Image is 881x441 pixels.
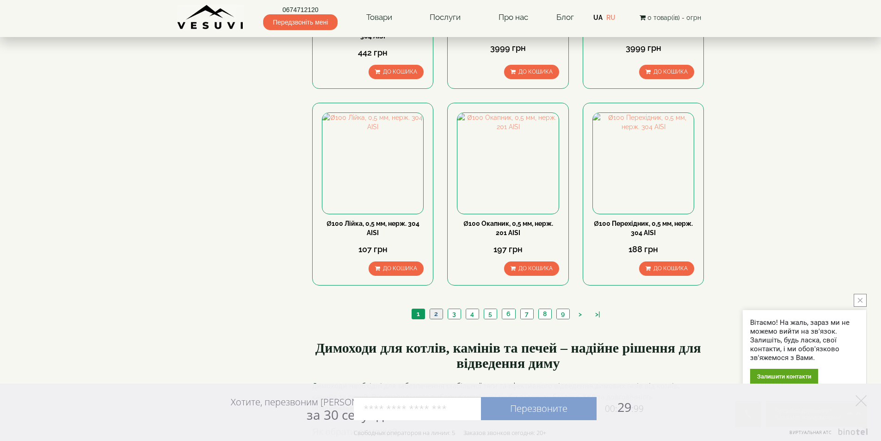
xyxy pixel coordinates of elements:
span: за 30 секунд? [307,406,389,423]
a: Перезвоните [481,397,597,420]
a: Ø100 Коліно 90°, 0,5 мм, нерж. 304 AISI [325,23,420,40]
a: 4 [466,309,479,319]
img: Ø100 Окапник, 0,5 мм, нерж. 201 AISI [457,113,558,214]
span: 29 [597,398,644,416]
a: Ø100 Лійка, 0,5 мм, нерж. 304 AISI [327,220,419,236]
a: 2 [430,309,443,319]
a: Товари [357,7,401,28]
a: 5 [484,309,497,319]
a: Блог [556,12,574,22]
a: Ø100 Перехідник, 0,5 мм, нерж. 304 AISI [594,220,693,236]
img: Завод VESUVI [177,5,244,30]
span: До кошика [383,265,417,272]
button: До кошика [504,65,559,79]
div: 107 грн [322,243,424,255]
span: 00: [605,403,617,415]
span: До кошика [383,68,417,75]
a: 0674712120 [263,5,338,14]
span: До кошика [518,265,553,272]
a: UA [593,14,603,21]
a: 3 [448,309,461,319]
a: 6 [502,309,515,319]
div: Свободных операторов на линии: 5 Заказов звонков сегодня: 20+ [354,429,546,436]
a: RU [606,14,616,21]
a: Про нас [489,7,537,28]
button: До кошика [639,65,694,79]
p: Димоходи необхідні для забезпечення стабільної тяги та ефективного відведення димових газів від к... [312,380,704,413]
a: 8 [538,309,551,319]
span: До кошика [653,265,688,272]
button: До кошика [369,65,424,79]
span: 1 [417,310,420,317]
span: До кошика [518,68,553,75]
span: До кошика [653,68,688,75]
button: До кошика [639,261,694,276]
div: Вітаємо! На жаль, зараз ми не можемо вийти на зв'язок. Залишіть, будь ласка, свої контакти, і ми ... [750,318,859,362]
div: 188 грн [592,243,694,255]
div: Хотите, перезвоним [PERSON_NAME] [231,396,389,422]
span: Виртуальная АТС [789,429,832,435]
a: >| [591,310,605,319]
a: Ø100 Окапник, 0,5 мм, нерж. 201 AISI [463,220,553,236]
div: 197 грн [457,243,559,255]
a: 7 [520,309,533,319]
span: 0 товар(ів) - 0грн [647,14,701,21]
span: :99 [631,403,644,415]
span: Передзвоніть мені [263,14,338,30]
div: 3999 грн [592,42,694,54]
a: Виртуальная АТС [784,429,869,441]
div: 3999 грн [457,42,559,54]
button: close button [854,294,867,307]
div: 442 грн [322,47,424,59]
button: До кошика [504,261,559,276]
button: 0 товар(ів) - 0грн [637,12,704,23]
a: 9 [556,309,569,319]
img: Ø100 Перехідник, 0,5 мм, нерж. 304 AISI [593,113,694,214]
a: Послуги [420,7,470,28]
img: Ø100 Лійка, 0,5 мм, нерж. 304 AISI [322,113,423,214]
button: До кошика [369,261,424,276]
div: Залишити контакти [750,369,818,384]
a: > [574,310,586,319]
h2: Димоходи для котлів, камінів та печей – надійне рішення для відведення диму [312,340,704,371]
